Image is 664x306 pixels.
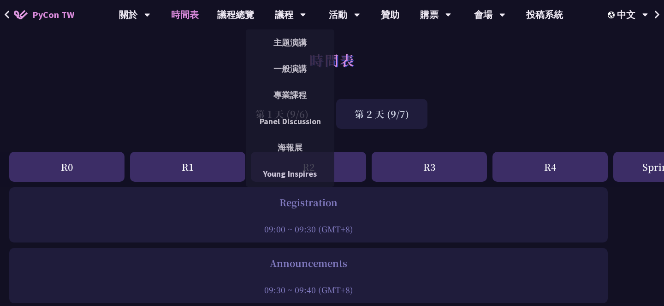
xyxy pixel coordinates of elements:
div: R3 [372,152,487,182]
a: 專業課程 [246,84,334,106]
a: Young Inspires [246,163,334,185]
div: R4 [492,152,608,182]
div: 第 1 天 (9/6) [237,99,327,129]
a: 主題演講 [246,32,334,53]
a: 一般演講 [246,58,334,80]
img: Locale Icon [608,12,617,18]
div: Announcements [14,256,603,270]
div: 09:30 ~ 09:40 (GMT+8) [14,284,603,295]
a: 海報展 [246,137,334,158]
div: 第 2 天 (9/7) [336,99,427,129]
a: PyCon TW [5,3,83,26]
img: Home icon of PyCon TW 2025 [14,10,28,19]
div: Registration [14,196,603,209]
div: R0 [9,152,125,182]
div: 09:00 ~ 09:30 (GMT+8) [14,223,603,235]
div: R1 [130,152,245,182]
a: Panel Discussion [246,110,334,132]
span: PyCon TW [32,8,74,22]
